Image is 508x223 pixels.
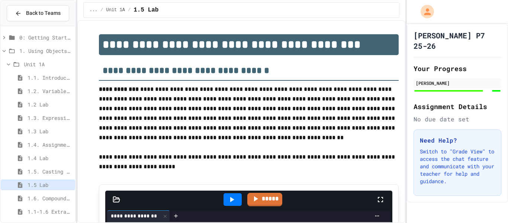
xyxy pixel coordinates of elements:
[19,34,72,41] span: 0: Getting Started
[28,181,72,189] span: 1.5 Lab
[28,141,72,149] span: 1.4. Assignment and Input
[477,193,501,216] iframe: chat widget
[19,47,72,55] span: 1. Using Objects and Methods
[420,136,495,145] h3: Need Help?
[413,3,436,20] div: My Account
[28,87,72,95] span: 1.2. Variables and Data Types
[28,114,72,122] span: 1.3. Expressions and Output [New]
[414,30,501,51] h1: [PERSON_NAME] P7 25-26
[26,9,61,17] span: Back to Teams
[28,168,72,175] span: 1.5. Casting and Ranges of Values
[28,208,72,216] span: 1.1-1.6 Extra Coding Practice
[90,7,98,13] span: ...
[28,74,72,82] span: 1.1. Introduction to Algorithms, Programming, and Compilers
[128,7,131,13] span: /
[134,6,158,15] span: 1.5 Lab
[416,80,499,86] div: [PERSON_NAME]
[28,194,72,202] span: 1.6. Compound Assignment Operators
[100,7,103,13] span: /
[414,63,501,74] h2: Your Progress
[28,101,72,108] span: 1.2 Lab
[414,101,501,112] h2: Assignment Details
[414,115,501,124] div: No due date set
[7,5,69,21] button: Back to Teams
[106,7,125,13] span: Unit 1A
[420,148,495,185] p: Switch to "Grade View" to access the chat feature and communicate with your teacher for help and ...
[28,154,72,162] span: 1.4 Lab
[446,161,501,192] iframe: chat widget
[24,60,72,68] span: Unit 1A
[28,127,72,135] span: 1.3 Lab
